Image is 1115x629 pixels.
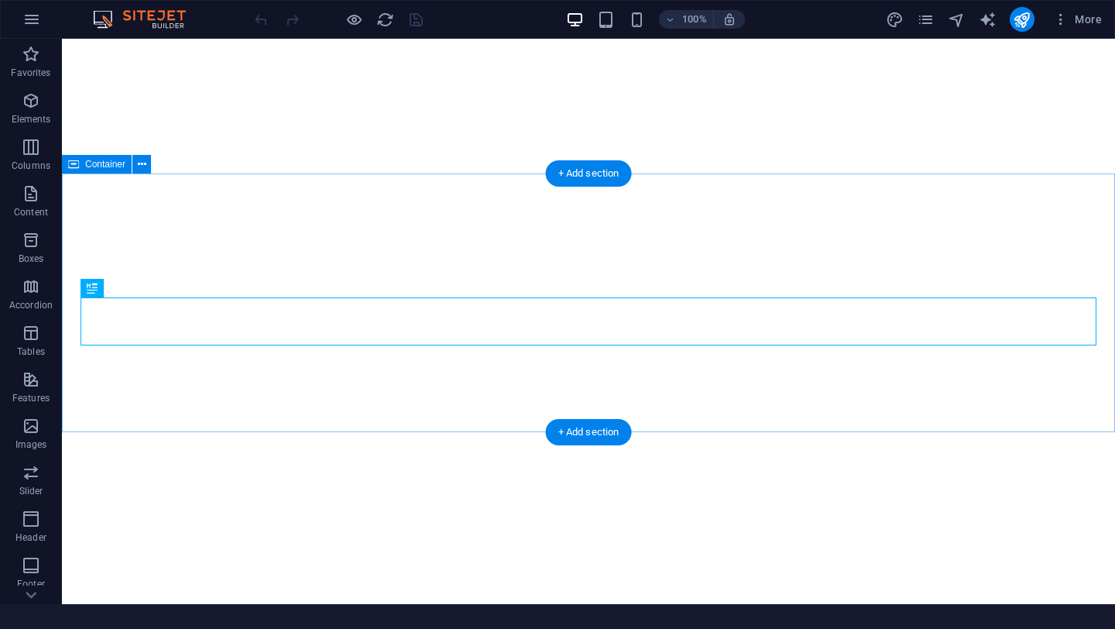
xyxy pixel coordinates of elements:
[9,299,53,311] p: Accordion
[85,160,125,169] span: Container
[1047,7,1108,32] button: More
[1010,7,1034,32] button: publish
[376,10,394,29] button: reload
[12,392,50,404] p: Features
[722,12,736,26] i: On resize automatically adjust zoom level to fit chosen device.
[682,10,707,29] h6: 100%
[12,160,50,172] p: Columns
[1013,11,1031,29] i: Publish
[89,10,205,29] img: Editor Logo
[546,160,632,187] div: + Add section
[979,11,997,29] i: AI Writer
[948,10,966,29] button: navigator
[376,11,394,29] i: Reload page
[886,10,904,29] button: design
[917,11,935,29] i: Pages (Ctrl+Alt+S)
[12,113,51,125] p: Elements
[979,10,997,29] button: text_generator
[17,345,45,358] p: Tables
[11,67,50,79] p: Favorites
[15,531,46,544] p: Header
[546,419,632,445] div: + Add section
[15,438,47,451] p: Images
[917,10,935,29] button: pages
[17,578,45,590] p: Footer
[886,11,904,29] i: Design (Ctrl+Alt+Y)
[345,10,363,29] button: Click here to leave preview mode and continue editing
[19,253,44,265] p: Boxes
[1053,12,1102,27] span: More
[948,11,966,29] i: Navigator
[14,206,48,218] p: Content
[659,10,714,29] button: 100%
[19,485,43,497] p: Slider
